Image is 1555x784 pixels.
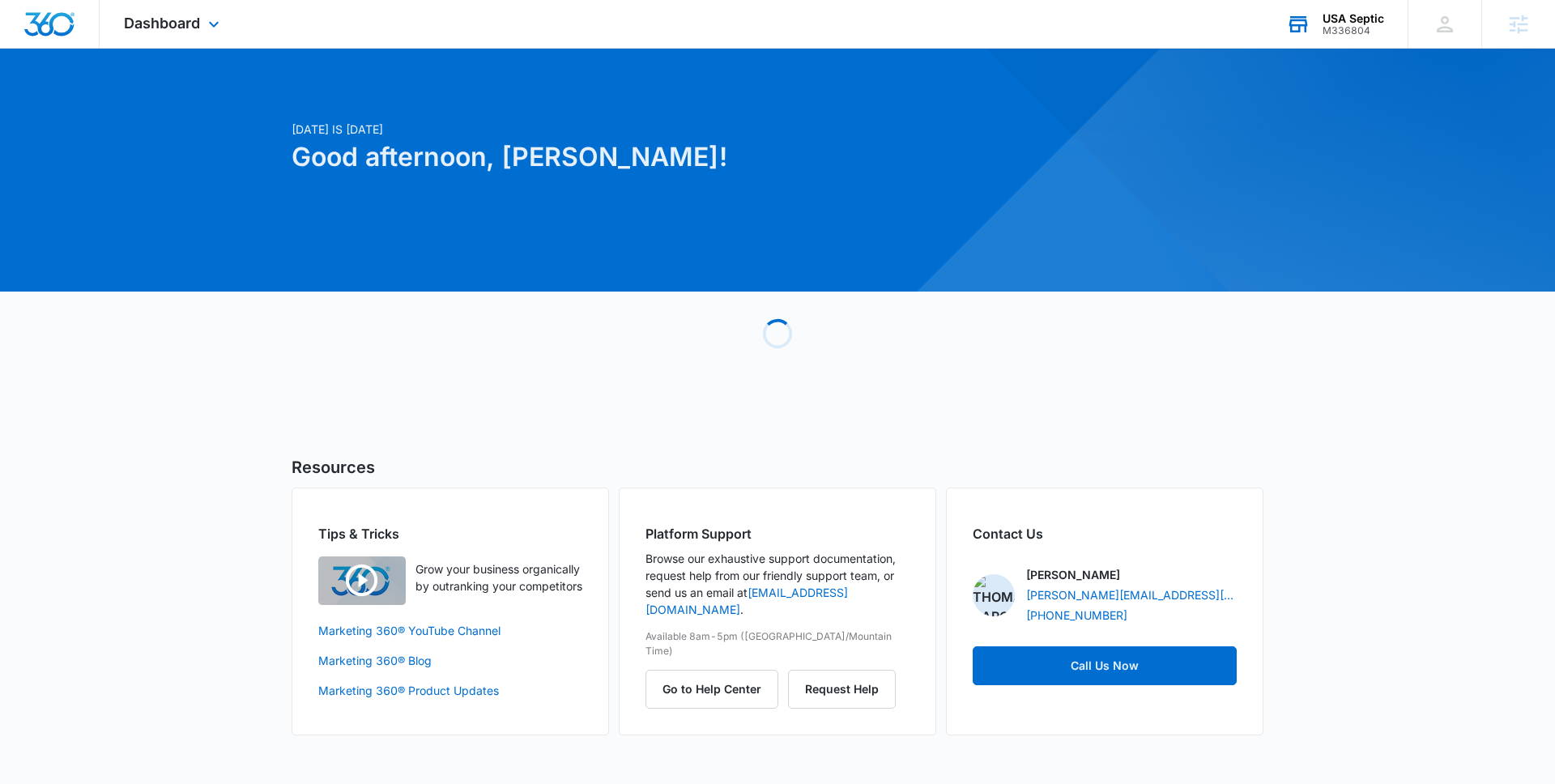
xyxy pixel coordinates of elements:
[645,670,778,709] button: Go to Help Center
[788,670,896,709] button: Request Help
[292,455,1263,479] h5: Resources
[318,622,582,639] a: Marketing 360® YouTube Channel
[788,682,896,696] a: Request Help
[318,652,582,669] a: Marketing 360® Blog
[973,574,1015,616] img: Thomas Baron
[645,550,910,618] p: Browse our exhaustive support documentation, request help from our friendly support team, or send...
[645,629,910,658] p: Available 8am-5pm ([GEOGRAPHIC_DATA]/Mountain Time)
[645,524,910,543] h2: Platform Support
[1323,12,1384,25] div: account name
[292,121,933,138] p: [DATE] is [DATE]
[1026,566,1120,583] p: [PERSON_NAME]
[973,646,1237,685] a: Call Us Now
[415,560,582,594] p: Grow your business organically by outranking your competitors
[1026,607,1127,624] a: [PHONE_NUMBER]
[1026,586,1237,603] a: [PERSON_NAME][EMAIL_ADDRESS][PERSON_NAME][DOMAIN_NAME]
[973,524,1237,543] h2: Contact Us
[318,556,406,605] img: Quick Overview Video
[124,15,200,32] span: Dashboard
[318,524,582,543] h2: Tips & Tricks
[1323,25,1384,36] div: account id
[318,682,582,699] a: Marketing 360® Product Updates
[645,682,788,696] a: Go to Help Center
[292,138,933,177] h1: Good afternoon, [PERSON_NAME]!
